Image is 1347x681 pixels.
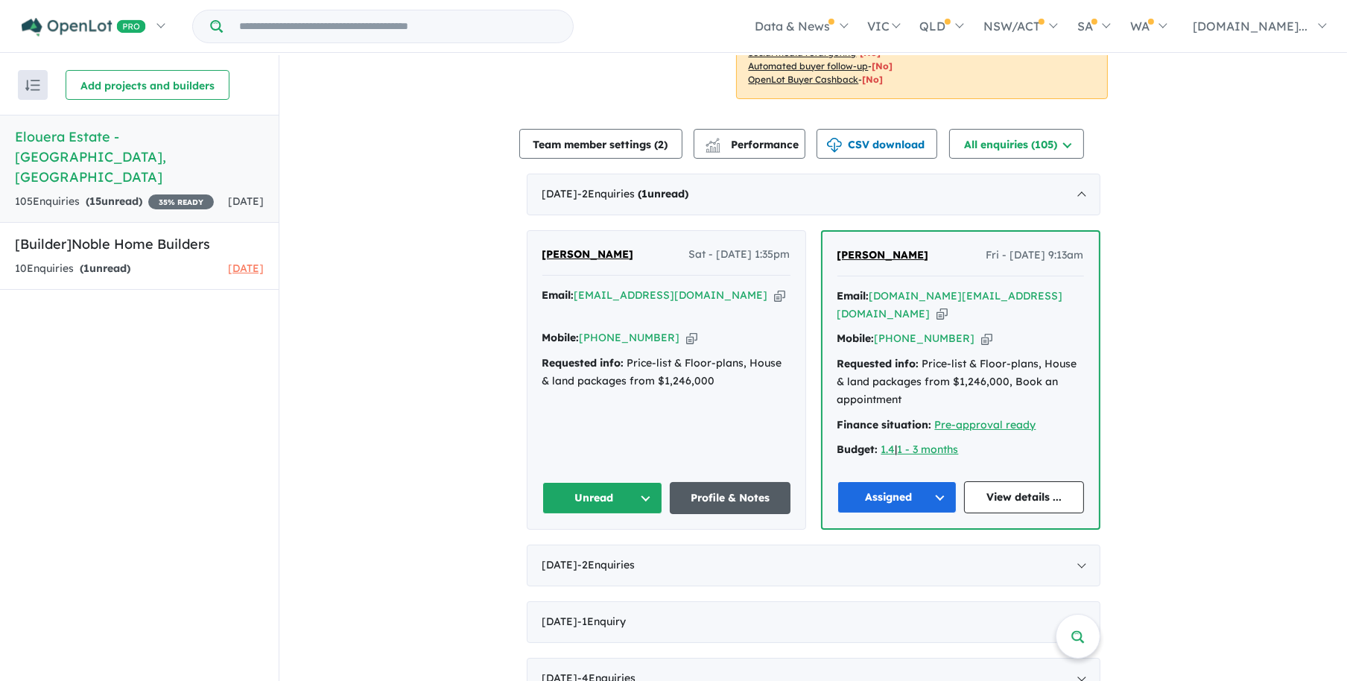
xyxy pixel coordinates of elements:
[749,60,869,72] u: Automated buyer follow-up
[86,194,142,208] strong: ( unread)
[837,481,957,513] button: Assigned
[542,482,663,514] button: Unread
[774,288,785,303] button: Copy
[527,601,1100,643] div: [DATE]
[837,289,1063,320] a: [DOMAIN_NAME][EMAIL_ADDRESS][DOMAIN_NAME]
[837,357,919,370] strong: Requested info:
[689,246,790,264] span: Sat - [DATE] 1:35pm
[863,74,884,85] span: [No]
[875,332,975,345] a: [PHONE_NUMBER]
[25,80,40,91] img: sort.svg
[578,615,627,628] span: - 1 Enquir y
[148,194,214,209] span: 35 % READY
[708,138,799,151] span: Performance
[898,443,959,456] a: 1 - 3 months
[228,194,264,208] span: [DATE]
[574,288,768,302] a: [EMAIL_ADDRESS][DOMAIN_NAME]
[827,138,842,153] img: download icon
[872,60,893,72] span: [No]
[527,545,1100,586] div: [DATE]
[527,174,1100,215] div: [DATE]
[578,187,689,200] span: - 2 Enquir ies
[837,418,932,431] strong: Finance situation:
[964,481,1084,513] a: View details ...
[686,330,697,346] button: Copy
[15,127,264,187] h5: Elouera Estate - [GEOGRAPHIC_DATA] , [GEOGRAPHIC_DATA]
[66,70,229,100] button: Add projects and builders
[935,418,1036,431] a: Pre-approval ready
[15,234,264,254] h5: [Builder] Noble Home Builders
[837,441,1084,459] div: |
[706,138,719,146] img: line-chart.svg
[881,443,896,456] a: 1.4
[638,187,689,200] strong: ( unread)
[837,248,929,262] span: [PERSON_NAME]
[15,193,214,211] div: 105 Enquir ies
[22,18,146,37] img: Openlot PRO Logo White
[837,289,869,303] strong: Email:
[817,129,937,159] button: CSV download
[837,443,878,456] strong: Budget:
[837,355,1084,408] div: Price-list & Floor-plans, House & land packages from $1,246,000, Book an appointment
[228,262,264,275] span: [DATE]
[837,247,929,265] a: [PERSON_NAME]
[642,187,648,200] span: 1
[15,260,130,278] div: 10 Enquir ies
[80,262,130,275] strong: ( unread)
[659,138,665,151] span: 2
[981,331,992,346] button: Copy
[542,331,580,344] strong: Mobile:
[542,355,790,390] div: Price-list & Floor-plans, House & land packages from $1,246,000
[89,194,101,208] span: 15
[542,356,624,370] strong: Requested info:
[949,129,1084,159] button: All enquiries (105)
[519,129,682,159] button: Team member settings (2)
[578,558,636,571] span: - 2 Enquir ies
[542,246,634,264] a: [PERSON_NAME]
[936,306,948,322] button: Copy
[694,129,805,159] button: Performance
[580,331,680,344] a: [PHONE_NUMBER]
[542,247,634,261] span: [PERSON_NAME]
[670,482,790,514] a: Profile & Notes
[837,332,875,345] strong: Mobile:
[226,10,570,42] input: Try estate name, suburb, builder or developer
[1193,19,1308,34] span: [DOMAIN_NAME]...
[986,247,1084,265] span: Fri - [DATE] 9:13am
[749,74,859,85] u: OpenLot Buyer Cashback
[542,288,574,302] strong: Email:
[706,143,720,153] img: bar-chart.svg
[83,262,89,275] span: 1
